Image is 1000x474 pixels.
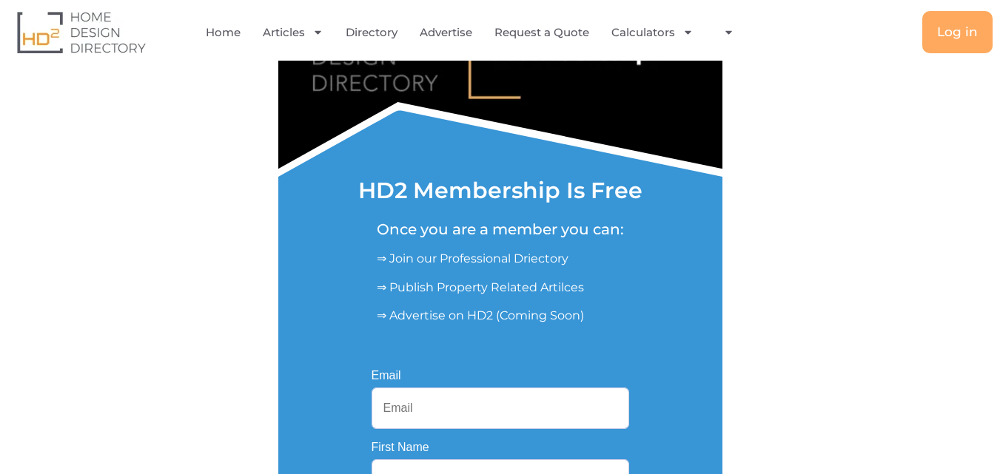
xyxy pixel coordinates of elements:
[420,16,472,50] a: Advertise
[611,16,694,50] a: Calculators
[494,16,589,50] a: Request a Quote
[377,220,624,238] h5: Once you are a member you can:
[377,279,624,297] p: ⇒ Publish Property Related Artilces
[377,307,624,325] p: ⇒ Advertise on HD2 (Coming Soon)
[372,441,429,453] label: First Name
[263,16,323,50] a: Articles
[372,387,629,429] input: Email
[922,11,993,53] a: Log in
[937,26,978,38] span: Log in
[358,180,642,202] h1: HD2 Membership Is Free
[372,370,401,382] label: Email
[204,16,746,50] nav: Menu
[206,16,241,50] a: Home
[346,16,397,50] a: Directory
[377,250,624,268] p: ⇒ Join our Professional Driectory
